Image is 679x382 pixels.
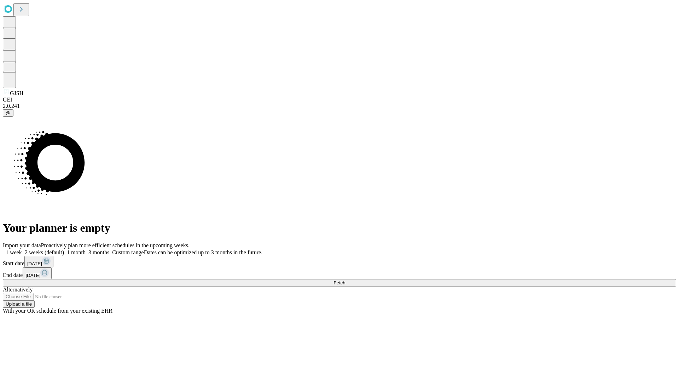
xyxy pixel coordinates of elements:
span: @ [6,110,11,116]
div: 2.0.241 [3,103,676,109]
button: @ [3,109,13,117]
div: End date [3,267,676,279]
div: Start date [3,256,676,267]
span: [DATE] [25,273,40,278]
span: 3 months [88,249,109,255]
button: Upload a file [3,300,35,308]
span: GJSH [10,90,23,96]
button: [DATE] [24,256,53,267]
span: [DATE] [27,261,42,266]
span: With your OR schedule from your existing EHR [3,308,112,314]
h1: Your planner is empty [3,221,676,235]
span: 2 weeks (default) [25,249,64,255]
span: Proactively plan more efficient schedules in the upcoming weeks. [41,242,190,248]
span: Fetch [333,280,345,285]
div: GEI [3,97,676,103]
span: 1 month [67,249,86,255]
span: Custom range [112,249,144,255]
span: 1 week [6,249,22,255]
span: Dates can be optimized up to 3 months in the future. [144,249,262,255]
span: Import your data [3,242,41,248]
button: Fetch [3,279,676,286]
button: [DATE] [23,267,52,279]
span: Alternatively [3,286,33,293]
